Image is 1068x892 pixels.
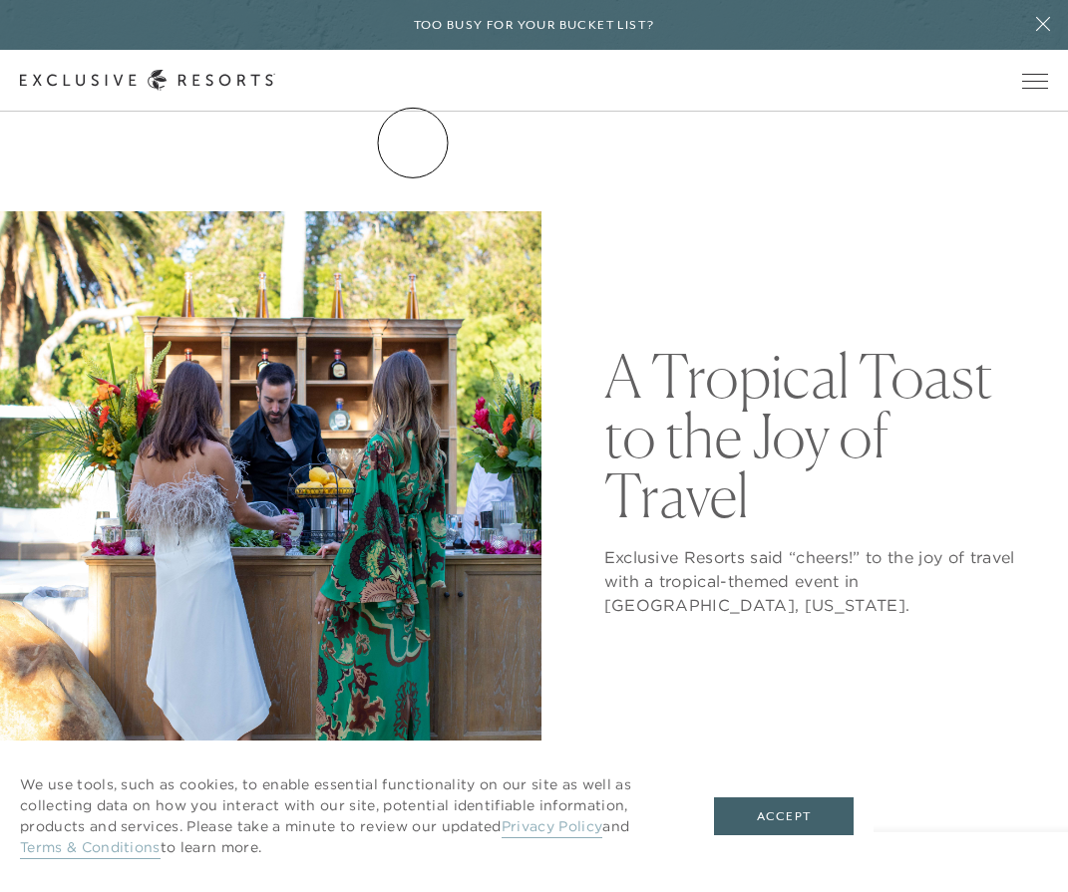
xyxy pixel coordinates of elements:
a: Privacy Policy [502,817,602,838]
h6: Too busy for your bucket list? [414,16,655,35]
a: Terms & Conditions [20,838,161,859]
button: Accept [714,797,854,835]
p: We use tools, such as cookies, to enable essential functionality on our site as well as collectin... [20,774,674,858]
p: Exclusive Resorts said “cheers!” to the joy of travel with a tropical-themed event in [GEOGRAPHIC... [604,545,1023,617]
button: Open navigation [1022,74,1048,88]
h1: A Tropical Toast to the Joy of Travel [604,346,1023,525]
